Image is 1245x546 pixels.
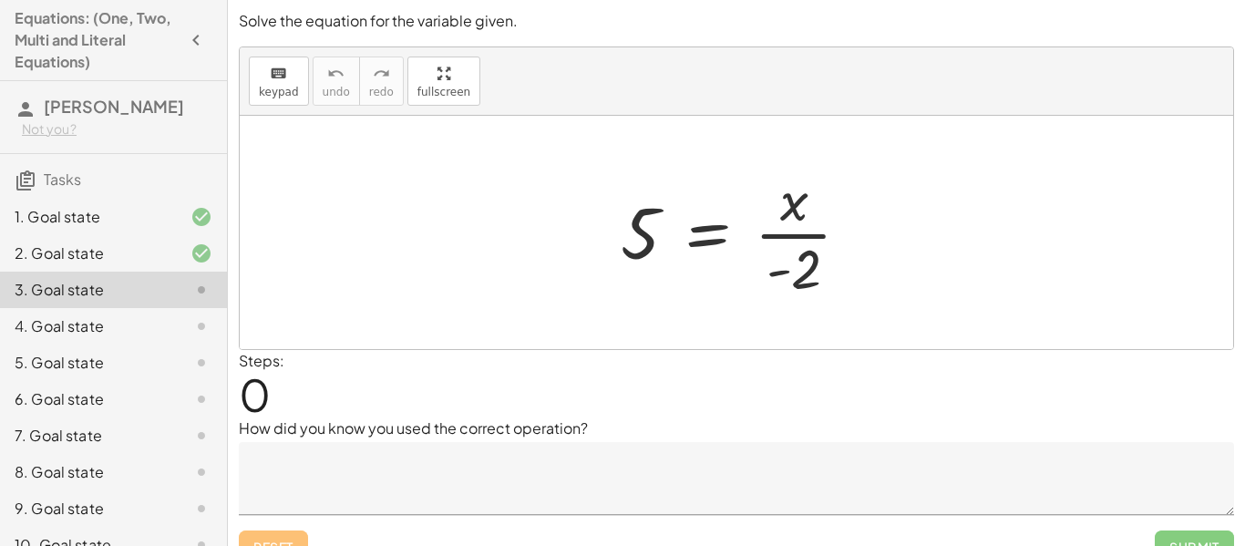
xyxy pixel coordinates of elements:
[323,86,350,98] span: undo
[190,498,212,520] i: Task not started.
[15,315,161,337] div: 4. Goal state
[270,63,287,85] i: keyboard
[190,461,212,483] i: Task not started.
[15,352,161,374] div: 5. Goal state
[239,417,1234,439] p: How did you know you used the correct operation?
[15,425,161,447] div: 7. Goal state
[15,461,161,483] div: 8. Goal state
[359,57,404,106] button: redoredo
[15,206,161,228] div: 1. Goal state
[190,242,212,264] i: Task finished and correct.
[239,366,271,422] span: 0
[417,86,470,98] span: fullscreen
[239,11,1234,32] p: Solve the equation for the variable given.
[249,57,309,106] button: keyboardkeypad
[190,352,212,374] i: Task not started.
[190,315,212,337] i: Task not started.
[15,242,161,264] div: 2. Goal state
[190,279,212,301] i: Task not started.
[44,96,184,117] span: [PERSON_NAME]
[407,57,480,106] button: fullscreen
[22,120,212,139] div: Not you?
[259,86,299,98] span: keypad
[190,388,212,410] i: Task not started.
[373,63,390,85] i: redo
[239,351,284,370] label: Steps:
[15,279,161,301] div: 3. Goal state
[313,57,360,106] button: undoundo
[190,206,212,228] i: Task finished and correct.
[327,63,345,85] i: undo
[369,86,394,98] span: redo
[15,498,161,520] div: 9. Goal state
[190,425,212,447] i: Task not started.
[44,170,81,189] span: Tasks
[15,388,161,410] div: 6. Goal state
[15,7,180,73] h4: Equations: (One, Two, Multi and Literal Equations)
